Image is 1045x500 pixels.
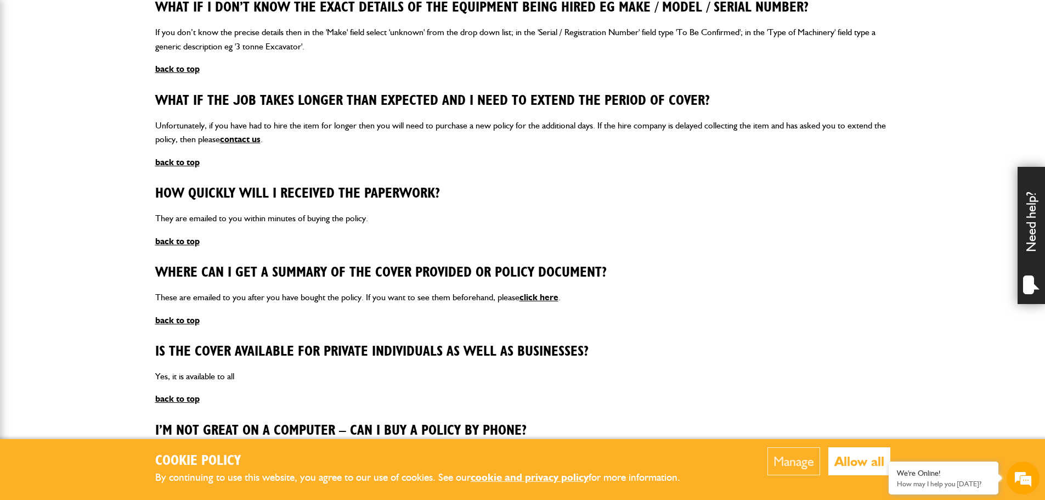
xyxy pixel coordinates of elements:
[897,480,990,488] p: How may I help you today?
[155,290,890,305] p: These are emailed to you after you have bought the policy. If you want to see them beforehand, pl...
[155,93,890,110] h3: What if the job takes longer than expected and I need to extend the Period of Cover?
[155,369,890,384] p: Yes, it is available to all
[155,265,890,282] h3: Where can I get a summary of the Cover provided or Policy Document?
[155,64,200,74] a: back to top
[828,447,890,475] button: Allow all
[1018,167,1045,304] div: Need help?
[155,211,890,226] p: They are emailed to you within minutes of buying the policy.
[155,236,200,246] a: back to top
[155,186,890,203] h3: How quickly will I received the paperwork?
[519,292,558,302] a: click here
[767,447,820,475] button: Manage
[471,471,589,484] a: cookie and privacy policy
[155,394,200,404] a: back to top
[897,469,990,478] div: We're Online!
[155,453,698,470] h2: Cookie Policy
[155,157,200,167] a: back to top
[220,134,261,144] a: contact us
[155,423,890,440] h3: I’m not great on a Computer – can I buy a policy by phone?
[155,119,890,147] p: Unfortunately, if you have had to hire the item for longer then you will need to purchase a new p...
[155,315,200,325] a: back to top
[155,25,890,53] p: If you don’t know the precise details then in the 'Make' field select 'unknown' from the drop dow...
[155,469,698,486] p: By continuing to use this website, you agree to our use of cookies. See our for more information.
[155,344,890,361] h3: Is the cover available for Private Individuals as well as Businesses?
